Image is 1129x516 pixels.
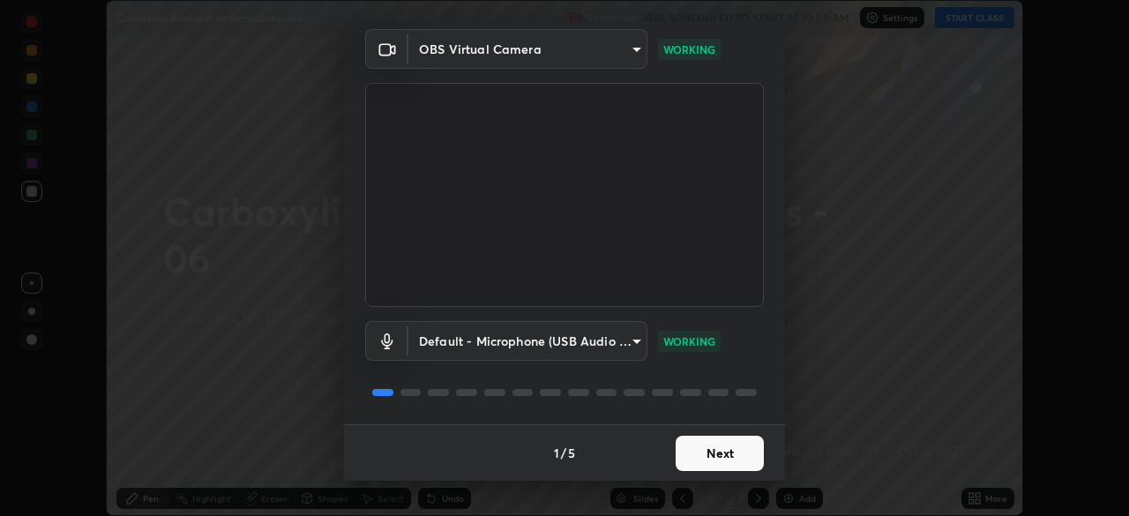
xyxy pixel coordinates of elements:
p: WORKING [663,41,715,57]
button: Next [676,436,764,471]
h4: / [561,444,566,462]
div: OBS Virtual Camera [408,321,647,361]
p: WORKING [663,333,715,349]
h4: 1 [554,444,559,462]
h4: 5 [568,444,575,462]
div: OBS Virtual Camera [408,29,647,69]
